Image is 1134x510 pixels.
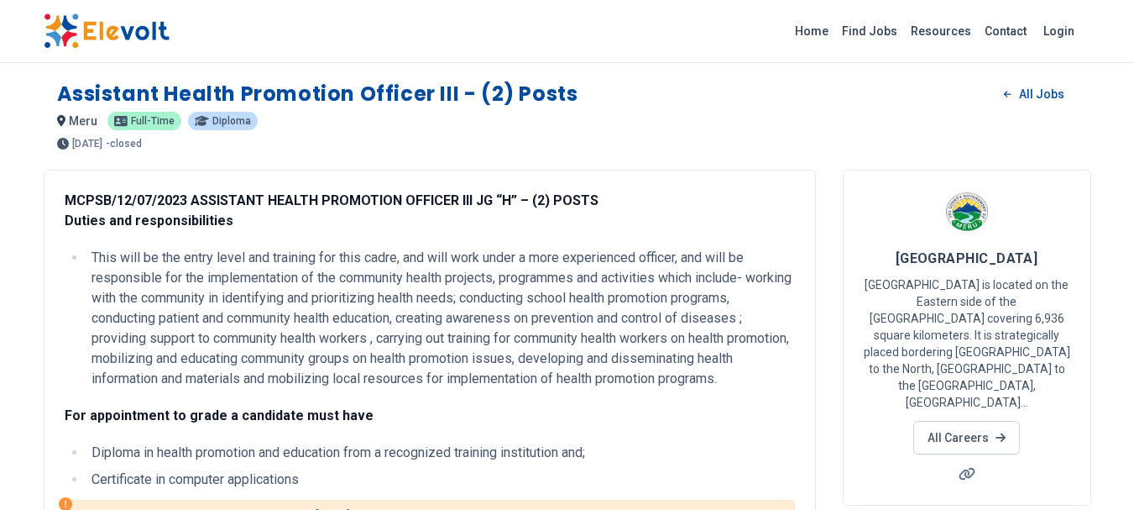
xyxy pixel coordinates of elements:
strong: For appointment to grade a candidate must have [65,407,374,423]
a: All Careers [913,421,1020,455]
a: Find Jobs [835,18,904,45]
a: Login [1033,14,1084,48]
strong: MCPSB/12/07/2023 ASSISTANT HEALTH PROMOTION OFFICER III JG “H” – (2) POSTS Duties and responsibil... [65,192,598,229]
a: All Jobs [990,81,1077,107]
span: full-time [131,116,175,126]
a: Resources [904,18,978,45]
span: diploma [212,116,251,126]
p: - closed [106,139,142,149]
a: Contact [978,18,1033,45]
li: This will be the entry level and training for this cadre, and will work under a more experienced ... [86,248,795,389]
span: [DATE] [72,139,102,149]
li: Diploma in health promotion and education from a recognized training institution and; [86,443,795,463]
span: meru [69,114,97,128]
a: Home [788,18,835,45]
span: [GEOGRAPHIC_DATA] [896,250,1038,266]
p: [GEOGRAPHIC_DATA] is located on the Eastern side of the [GEOGRAPHIC_DATA] covering 6,936 square k... [864,276,1070,411]
h1: Assistant Health Promotion Officer III - (2) Posts [57,81,578,108]
img: Meru County [946,191,988,233]
li: Certificate in computer applications [86,470,795,490]
img: Elevolt [44,13,170,49]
